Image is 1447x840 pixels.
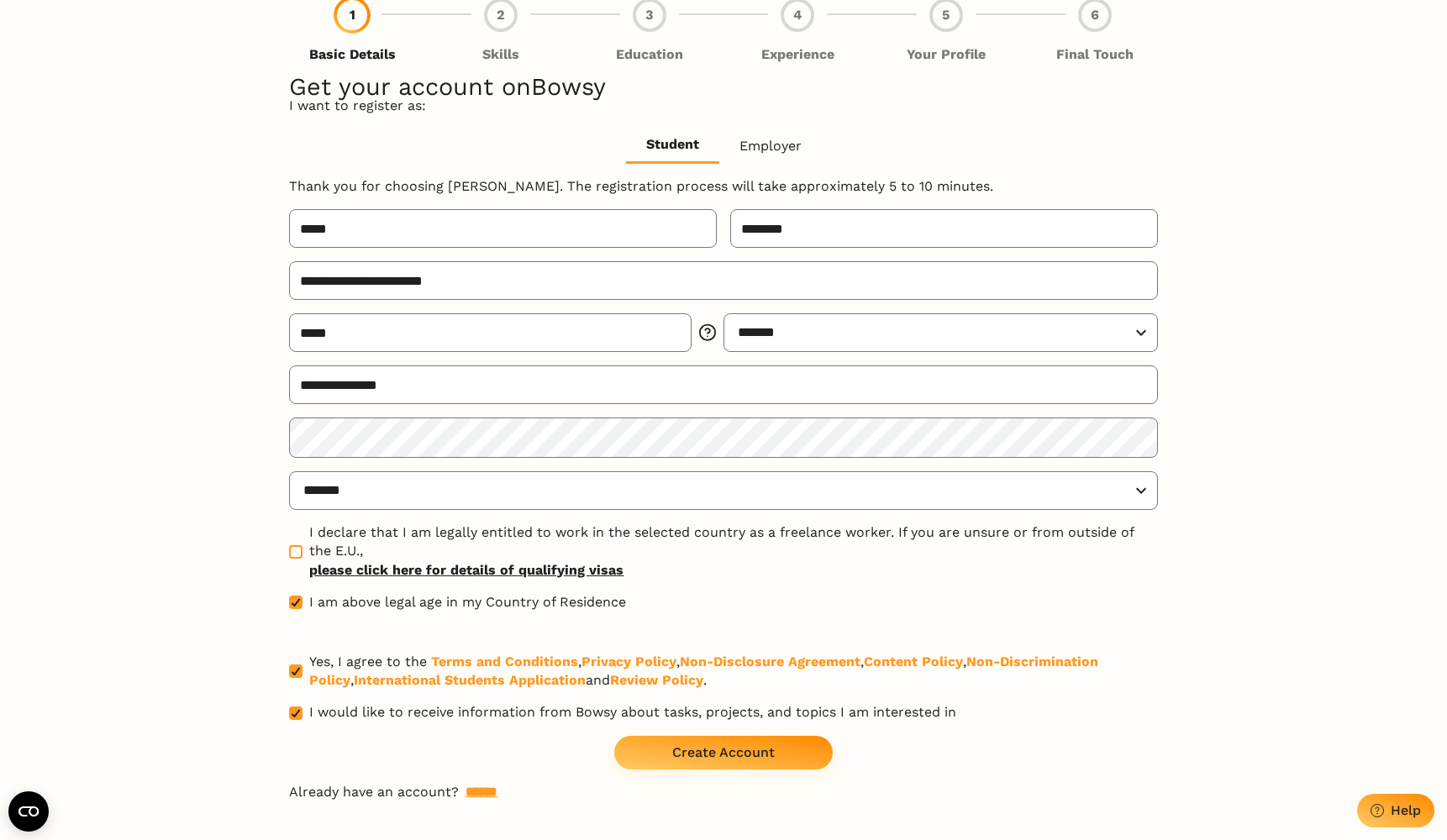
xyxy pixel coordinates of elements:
button: Open CMP widget [8,791,49,832]
button: Create Account [614,736,833,769]
p: Experience [761,45,834,64]
span: I am above legal age in my Country of Residence [309,593,626,612]
a: Review Policy [610,672,703,688]
span: I would like to receive information from Bowsy about tasks, projects, and topics I am interested in [309,703,956,722]
span: I declare that I am legally entitled to work in the selected country as a freelance worker. If yo... [309,523,1157,580]
p: I want to register as: [289,97,1157,115]
span: Bowsy [531,72,606,101]
a: Content Policy [864,654,963,669]
a: please click here for details of qualifying visas [309,561,1157,580]
h1: Get your account on [289,77,1157,96]
div: Help [1391,802,1421,818]
p: Already have an account? [289,783,1157,801]
a: Terms and Conditions [431,654,578,669]
a: International Students Application [354,672,586,688]
p: Skills [482,45,519,64]
span: Yes, I agree to the , , , , , and . [309,653,1157,690]
p: Basic Details [309,45,396,64]
button: Student [626,129,719,163]
button: Help [1357,794,1434,827]
a: Privacy Policy [581,654,676,669]
a: Non-Disclosure Agreement [680,654,860,669]
button: Employer [719,129,822,163]
p: Education [616,45,683,64]
p: Thank you for choosing [PERSON_NAME]. The registration process will take approximately 5 to 10 mi... [289,177,1157,196]
p: Your Profile [907,45,986,64]
p: Final Touch [1056,45,1134,64]
div: Create Account [672,744,775,760]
